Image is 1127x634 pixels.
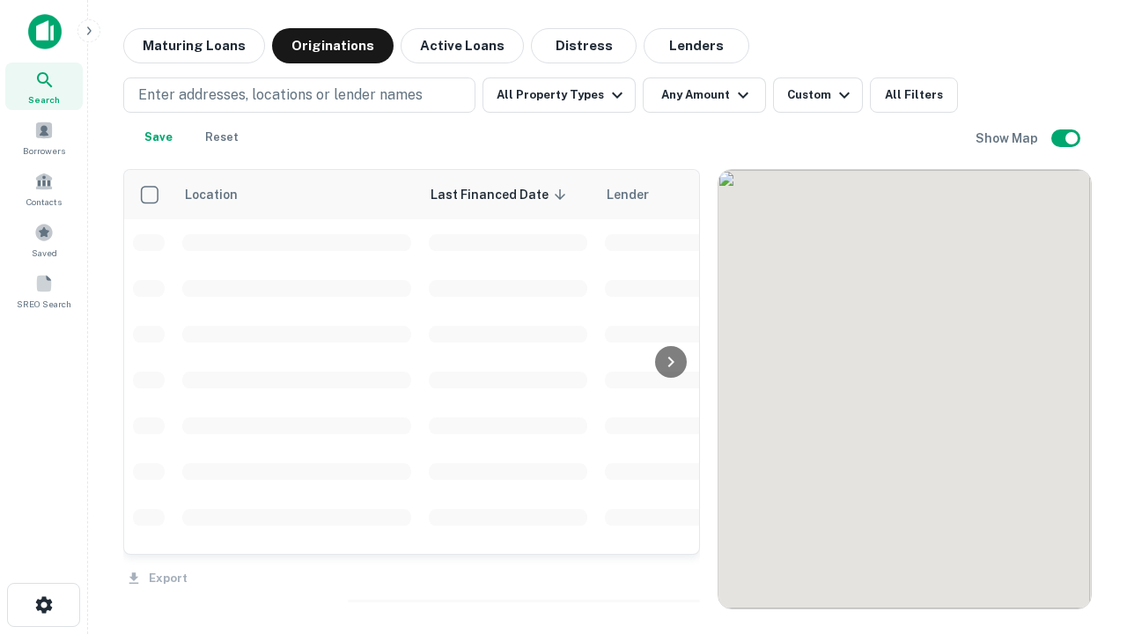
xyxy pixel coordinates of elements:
h6: Show Map [976,129,1041,148]
span: Contacts [26,195,62,209]
button: Custom [773,77,863,113]
button: Originations [272,28,394,63]
span: Last Financed Date [431,184,571,205]
span: Saved [32,246,57,260]
th: Lender [596,170,878,219]
button: Enter addresses, locations or lender names [123,77,475,113]
div: Custom [787,85,855,106]
a: Search [5,63,83,110]
button: Any Amount [643,77,766,113]
img: capitalize-icon.png [28,14,62,49]
span: Location [184,184,261,205]
button: All Filters [870,77,958,113]
span: Search [28,92,60,107]
button: Save your search to get updates of matches that match your search criteria. [130,120,187,155]
p: Enter addresses, locations or lender names [138,85,423,106]
button: Maturing Loans [123,28,265,63]
span: Borrowers [23,144,65,158]
button: Distress [531,28,637,63]
th: Location [173,170,420,219]
button: Reset [194,120,250,155]
span: SREO Search [17,297,71,311]
button: Lenders [644,28,749,63]
a: Contacts [5,165,83,212]
span: Lender [607,184,649,205]
a: Borrowers [5,114,83,161]
button: Active Loans [401,28,524,63]
button: All Property Types [482,77,636,113]
a: Saved [5,216,83,263]
div: 0 0 [718,170,1091,608]
iframe: Chat Widget [1039,493,1127,578]
th: Last Financed Date [420,170,596,219]
a: SREO Search [5,267,83,314]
